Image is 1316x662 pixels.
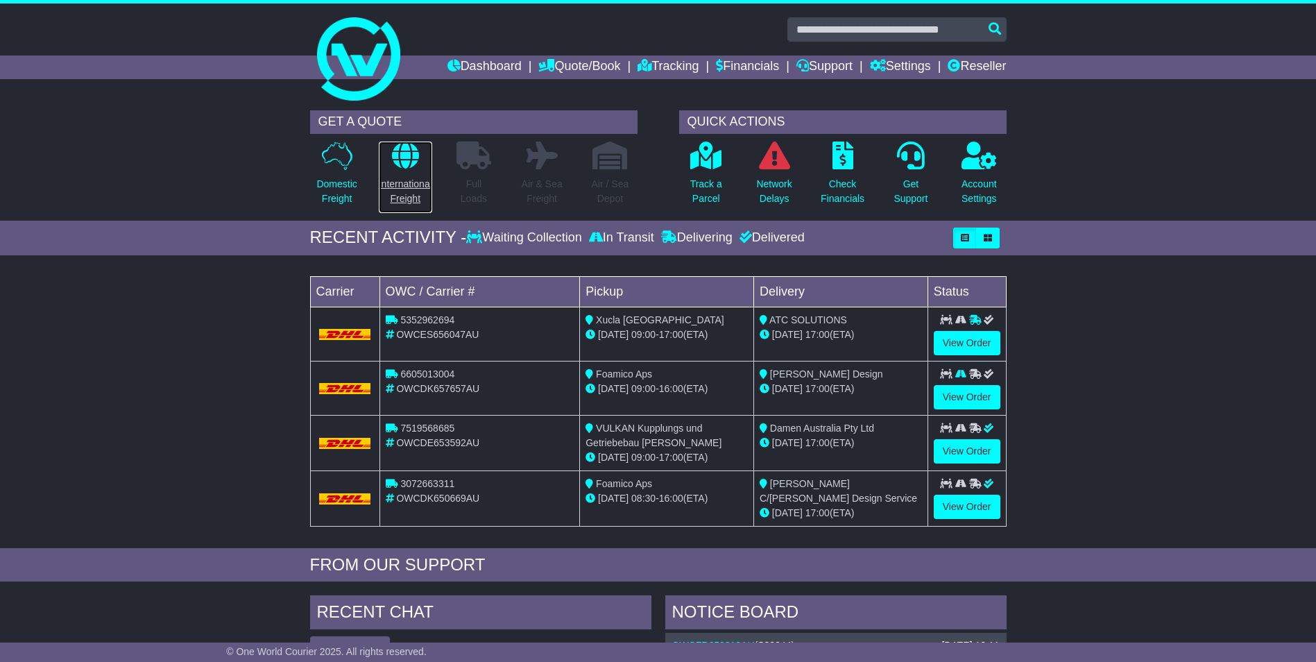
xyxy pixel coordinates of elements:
a: AccountSettings [961,141,998,214]
span: 17:00 [659,329,683,340]
span: 17:00 [805,383,830,394]
img: DHL.png [319,329,371,340]
span: [PERSON_NAME] Design [770,368,883,380]
td: Pickup [580,276,754,307]
span: [DATE] [772,437,803,448]
a: GetSupport [893,141,928,214]
a: Quote/Book [538,56,620,79]
span: S32944 [758,640,791,651]
div: [DATE] 12:11 [941,640,999,652]
div: - (ETA) [586,491,748,506]
div: QUICK ACTIONS [679,110,1007,134]
div: RECENT CHAT [310,595,651,633]
span: 09:00 [631,329,656,340]
p: Air / Sea Depot [592,177,629,206]
p: Get Support [894,177,928,206]
span: Foamico Aps [596,478,652,489]
div: (ETA) [760,506,922,520]
span: 09:00 [631,383,656,394]
span: [PERSON_NAME] C/[PERSON_NAME] Design Service [760,478,917,504]
a: View Order [934,331,1000,355]
span: Foamico Aps [596,368,652,380]
button: View All Chats [310,636,390,661]
a: Financials [716,56,779,79]
span: Xucla [GEOGRAPHIC_DATA] [596,314,724,325]
a: CheckFinancials [820,141,865,214]
div: (ETA) [760,328,922,342]
span: 6605013004 [400,368,454,380]
span: © One World Courier 2025. All rights reserved. [226,646,427,657]
span: [DATE] [772,507,803,518]
p: Air & Sea Freight [522,177,563,206]
a: NetworkDelays [755,141,792,214]
td: Delivery [753,276,928,307]
a: Reseller [948,56,1006,79]
div: Delivered [736,230,805,246]
img: DHL.png [319,438,371,449]
span: Damen Australia Pty Ltd [770,423,874,434]
span: 17:00 [805,437,830,448]
div: (ETA) [760,436,922,450]
span: [DATE] [598,329,629,340]
span: VULKAN Kupplungs und Getriebebau [PERSON_NAME] [586,423,721,448]
a: Dashboard [447,56,522,79]
a: Tracking [638,56,699,79]
span: [DATE] [772,329,803,340]
span: 16:00 [659,493,683,504]
span: [DATE] [598,452,629,463]
span: OWCDK650669AU [396,493,479,504]
span: 08:30 [631,493,656,504]
p: Track a Parcel [690,177,722,206]
a: DomesticFreight [316,141,357,214]
a: View Order [934,495,1000,519]
div: Delivering [658,230,736,246]
a: Settings [870,56,931,79]
a: View Order [934,439,1000,464]
img: DHL.png [319,493,371,504]
span: 3072663311 [400,478,454,489]
span: OWCDE653592AU [396,437,479,448]
span: OWCES656047AU [396,329,479,340]
a: View Order [934,385,1000,409]
span: 16:00 [659,383,683,394]
div: RECENT ACTIVITY - [310,228,467,248]
td: Carrier [310,276,379,307]
span: 7519568685 [400,423,454,434]
span: [DATE] [598,383,629,394]
span: OWCDK657657AU [396,383,479,394]
p: Full Loads [456,177,491,206]
div: - (ETA) [586,450,748,465]
div: In Transit [586,230,658,246]
img: DHL.png [319,383,371,394]
div: NOTICE BOARD [665,595,1007,633]
td: OWC / Carrier # [379,276,580,307]
a: OWCFR659312AU [672,640,755,651]
span: 17:00 [805,507,830,518]
div: GET A QUOTE [310,110,638,134]
div: FROM OUR SUPPORT [310,555,1007,575]
div: (ETA) [760,382,922,396]
span: 09:00 [631,452,656,463]
span: [DATE] [598,493,629,504]
span: ATC SOLUTIONS [769,314,847,325]
div: ( ) [672,640,1000,652]
span: 17:00 [805,329,830,340]
span: [DATE] [772,383,803,394]
p: Domestic Freight [316,177,357,206]
span: 17:00 [659,452,683,463]
div: - (ETA) [586,382,748,396]
a: Support [796,56,853,79]
p: Account Settings [962,177,997,206]
td: Status [928,276,1006,307]
a: Track aParcel [690,141,723,214]
a: InternationalFreight [378,141,433,214]
div: Waiting Collection [466,230,585,246]
span: 5352962694 [400,314,454,325]
p: Network Delays [756,177,792,206]
p: Check Financials [821,177,864,206]
p: International Freight [379,177,432,206]
div: - (ETA) [586,328,748,342]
